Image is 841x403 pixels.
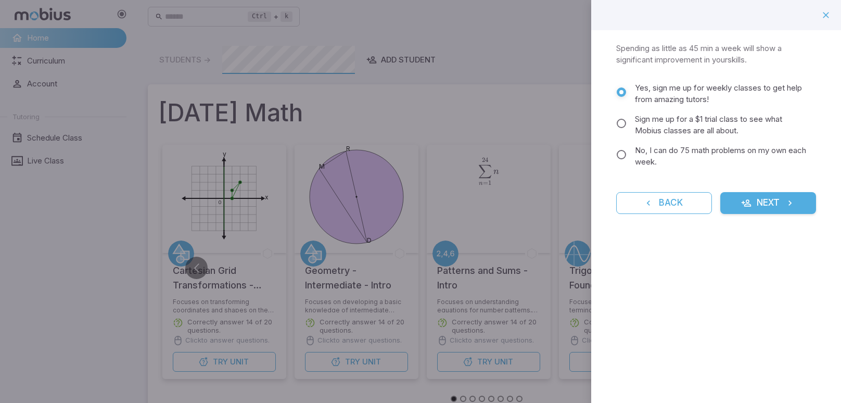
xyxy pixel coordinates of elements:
[720,192,816,214] button: Next
[616,43,816,66] p: Spending as little as 45 min a week will show a significant improvement in your skills.
[635,145,808,168] span: No, I can do 75 math problems on my own each week.
[635,82,808,105] span: Yes, sign me up for weekly classes to get help from amazing tutors!
[635,114,808,136] span: Sign me up for a $1 trial class to see what Mobius classes are all about.
[616,82,816,172] div: commitment
[616,192,712,214] button: Back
